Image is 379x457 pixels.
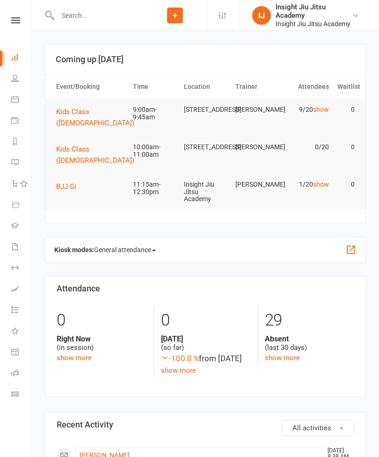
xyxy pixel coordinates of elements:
span: General attendance [94,242,156,257]
td: Insight Jiu Jitsu Academy [180,174,231,210]
a: show more [161,366,196,375]
a: Reports [11,132,32,153]
a: People [11,69,32,90]
td: [PERSON_NAME] [231,174,282,196]
td: 1/20 [282,174,333,196]
div: 0 [161,306,250,334]
strong: Absent [265,334,354,343]
a: show more [57,354,92,362]
td: 0/20 [282,136,333,158]
strong: Right Now [57,334,146,343]
td: [STREET_ADDRESS] [180,136,231,158]
a: show more [265,354,300,362]
a: show [313,181,329,188]
td: 0 [333,174,359,196]
div: from [DATE] [161,352,250,365]
td: 10:00am-11:00am [129,136,180,166]
a: Payments [11,111,32,132]
button: All activities [282,420,354,436]
td: [STREET_ADDRESS] [180,99,231,121]
div: IJ [252,6,271,25]
input: Search... [55,9,143,22]
td: 0 [333,136,359,158]
a: General attendance kiosk mode [11,342,32,363]
div: (last 30 days) [265,334,354,352]
td: [PERSON_NAME] [231,99,282,121]
a: Class kiosk mode [11,384,32,406]
th: Trainer [231,75,282,99]
span: -100.0 % [161,354,199,363]
div: (so far) [161,334,250,352]
span: All activities [292,424,331,432]
th: Location [180,75,231,99]
div: 0 [57,306,146,334]
h3: Coming up [DATE] [56,55,355,64]
th: Attendees [282,75,333,99]
div: 29 [265,306,354,334]
td: 9/20 [282,99,333,121]
td: 0 [333,99,359,121]
a: Roll call kiosk mode [11,363,32,384]
td: 11:15am-12:30pm [129,174,180,203]
th: Waitlist [333,75,359,99]
button: BJJ Gi [56,181,83,192]
span: BJJ Gi [56,182,76,191]
a: show [313,106,329,113]
span: Kids Class ([DEMOGRAPHIC_DATA]) [56,108,134,127]
div: (in session) [57,334,146,352]
td: 9:00am-9:45am [129,99,180,128]
a: Dashboard [11,48,32,69]
th: Time [129,75,180,99]
div: Insight Jiu Jitsu Academy [276,20,352,28]
strong: [DATE] [161,334,250,343]
h3: Recent Activity [57,420,354,429]
strong: Kiosk modes: [54,246,94,254]
a: Calendar [11,90,32,111]
td: [PERSON_NAME] [231,136,282,158]
a: Product Sales [11,195,32,216]
th: Event/Booking [52,75,129,99]
div: Insight Jiu Jitsu Academy [276,3,352,20]
span: Kids Class ([DEMOGRAPHIC_DATA]) [56,145,134,165]
h3: Attendance [57,284,354,293]
a: What's New [11,321,32,342]
a: Assessments [11,279,32,300]
button: Kids Class ([DEMOGRAPHIC_DATA]) [56,144,141,166]
button: Kids Class ([DEMOGRAPHIC_DATA]) [56,106,141,129]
